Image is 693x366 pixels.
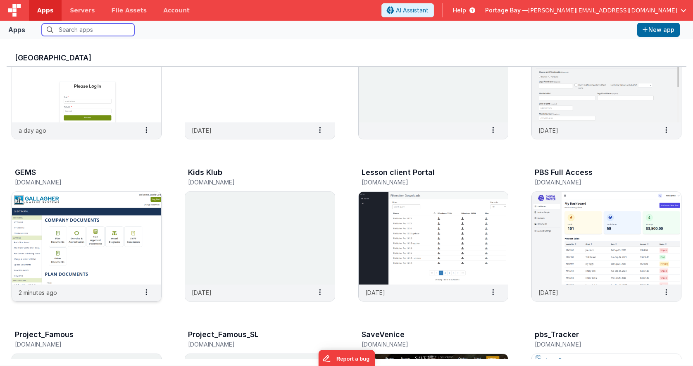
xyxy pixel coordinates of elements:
[112,6,147,14] span: File Assets
[528,6,677,14] span: [PERSON_NAME][EMAIL_ADDRESS][DOMAIN_NAME]
[42,24,134,36] input: Search apps
[485,6,686,14] button: Portage Bay — [PERSON_NAME][EMAIL_ADDRESS][DOMAIN_NAME]
[538,126,558,135] p: [DATE]
[535,341,661,347] h5: [DOMAIN_NAME]
[37,6,53,14] span: Apps
[15,54,678,62] h3: [GEOGRAPHIC_DATA]
[362,179,488,185] h5: [DOMAIN_NAME]
[362,168,435,177] h3: Lesson client Portal
[362,330,405,339] h3: SaveVenice
[535,330,579,339] h3: pbs_Tracker
[188,330,259,339] h3: Project_Famous_SL
[70,6,95,14] span: Servers
[192,126,212,135] p: [DATE]
[453,6,466,14] span: Help
[538,288,558,297] p: [DATE]
[535,179,661,185] h5: [DOMAIN_NAME]
[15,179,141,185] h5: [DOMAIN_NAME]
[396,6,429,14] span: AI Assistant
[535,168,593,177] h3: PBS Full Access
[637,23,680,37] button: New app
[381,3,434,17] button: AI Assistant
[15,341,141,347] h5: [DOMAIN_NAME]
[192,288,212,297] p: [DATE]
[19,288,57,297] p: 2 minutes ago
[485,6,528,14] span: Portage Bay —
[362,341,488,347] h5: [DOMAIN_NAME]
[188,341,314,347] h5: [DOMAIN_NAME]
[19,126,46,135] p: a day ago
[8,25,25,35] div: Apps
[188,179,314,185] h5: [DOMAIN_NAME]
[15,168,36,177] h3: GEMS
[15,330,74,339] h3: Project_Famous
[188,168,222,177] h3: Kids Klub
[365,288,385,297] p: [DATE]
